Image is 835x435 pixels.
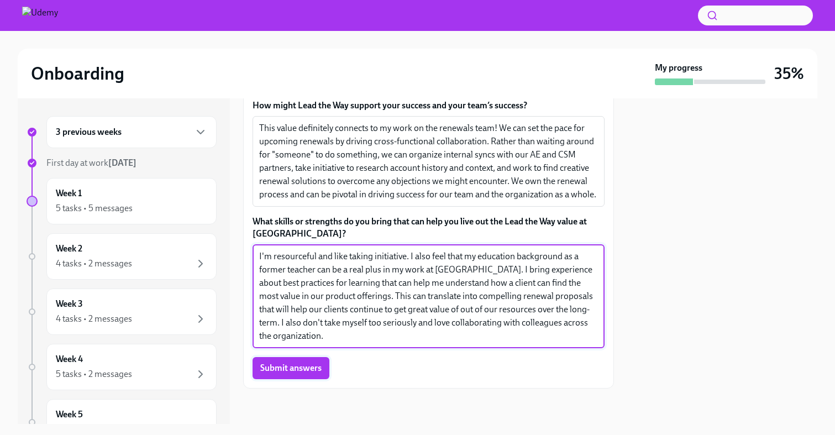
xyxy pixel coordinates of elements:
[22,7,58,24] img: Udemy
[56,126,122,138] h6: 3 previous weeks
[56,408,83,421] h6: Week 5
[655,62,702,74] strong: My progress
[31,62,124,85] h2: Onboarding
[253,99,605,112] label: How might Lead the Way support your success and your team’s success?
[56,368,132,380] div: 5 tasks • 2 messages
[253,357,329,379] button: Submit answers
[56,187,82,200] h6: Week 1
[27,233,217,280] a: Week 24 tasks • 2 messages
[56,258,132,270] div: 4 tasks • 2 messages
[56,313,132,325] div: 4 tasks • 2 messages
[27,178,217,224] a: Week 15 tasks • 5 messages
[27,344,217,390] a: Week 45 tasks • 2 messages
[46,116,217,148] div: 3 previous weeks
[46,158,136,168] span: First day at work
[108,158,136,168] strong: [DATE]
[260,363,322,374] span: Submit answers
[27,289,217,335] a: Week 34 tasks • 2 messages
[56,298,83,310] h6: Week 3
[56,202,133,214] div: 5 tasks • 5 messages
[56,243,82,255] h6: Week 2
[253,216,605,240] label: What skills or strengths do you bring that can help you live out the Lead the Way value at [GEOGR...
[259,250,598,343] textarea: I'm resourceful and like taking initiative. I also feel that my education background as a former ...
[56,353,83,365] h6: Week 4
[774,64,804,83] h3: 35%
[27,157,217,169] a: First day at work[DATE]
[259,122,598,201] textarea: This value definitely connects to my work on the renewals team! We can set the pace for upcoming ...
